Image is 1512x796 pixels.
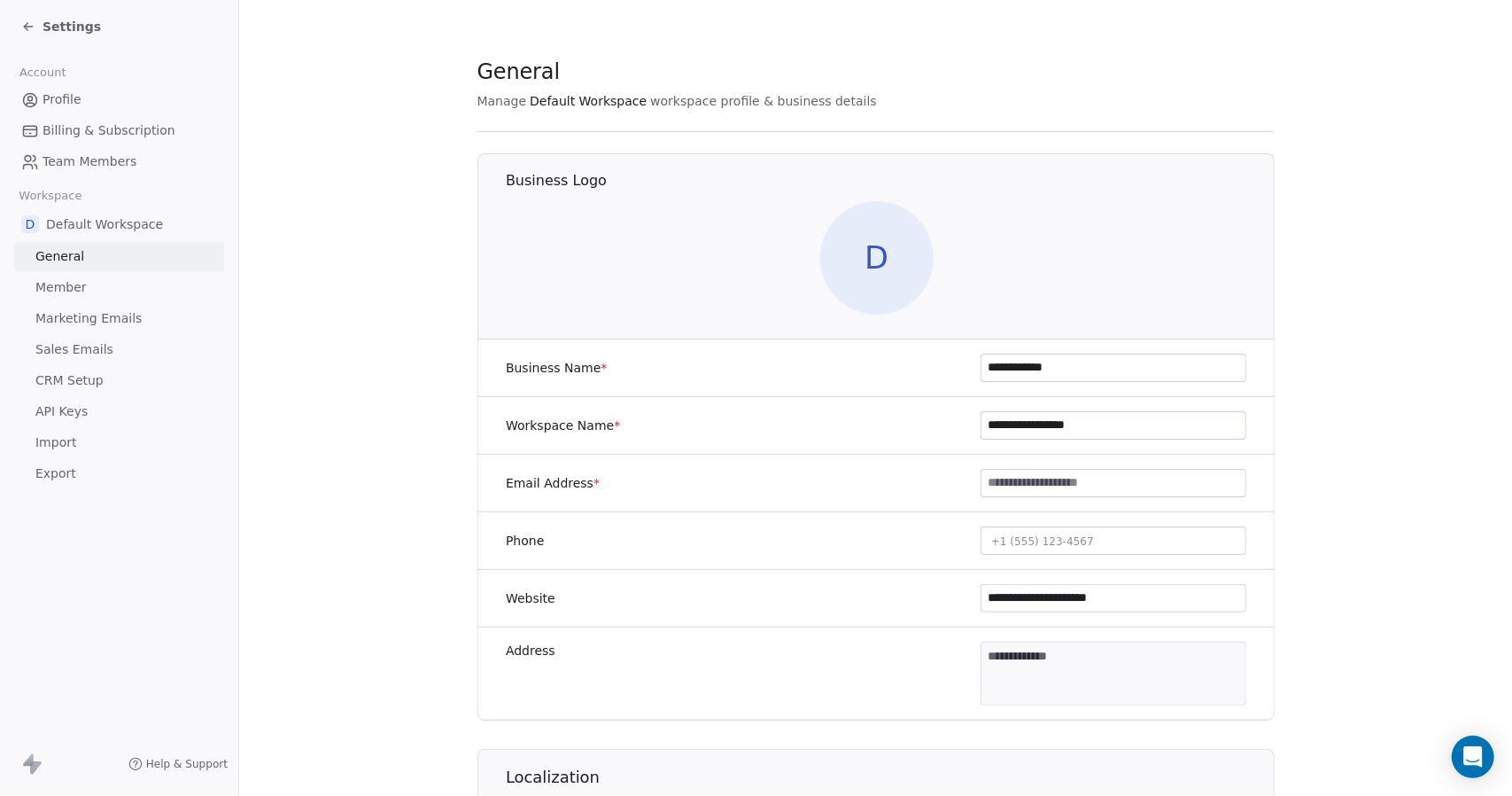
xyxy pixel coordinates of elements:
span: Settings [43,18,101,35]
a: CRM Setup [14,366,224,395]
a: Settings [21,18,101,35]
label: Address [506,642,555,659]
span: Account [12,59,74,86]
label: Phone [506,532,544,550]
span: Default Workspace [46,215,163,233]
a: Import [14,428,224,457]
label: Email Address [506,474,600,492]
span: Workspace [12,183,89,209]
span: D [21,215,39,233]
a: General [14,242,224,271]
span: D [819,201,933,315]
span: Member [35,278,87,297]
a: Profile [14,85,224,114]
span: General [477,59,561,85]
span: CRM Setup [35,371,104,390]
span: workspace profile & business details [650,92,877,110]
a: Help & Support [128,757,228,771]
span: Manage [477,92,527,110]
h1: Localization [506,767,1276,788]
div: Open Intercom Messenger [1452,736,1494,778]
a: API Keys [14,397,224,426]
a: Member [14,273,224,302]
span: +1 (555) 123-4567 [991,535,1094,548]
span: General [35,247,84,266]
span: Profile [43,90,81,109]
span: Team Members [43,152,136,171]
h1: Business Logo [506,171,1276,191]
span: Default Workspace [530,92,647,110]
span: Import [35,433,76,452]
label: Business Name [506,359,608,377]
span: API Keys [35,402,88,421]
span: Sales Emails [35,340,113,359]
button: +1 (555) 123-4567 [981,527,1246,555]
span: Help & Support [146,757,228,771]
a: Marketing Emails [14,304,224,333]
label: Workspace Name [506,417,620,434]
a: Team Members [14,147,224,176]
a: Export [14,459,224,488]
span: Marketing Emails [35,309,142,328]
span: Billing & Subscription [43,121,175,140]
span: Export [35,464,76,483]
a: Sales Emails [14,335,224,364]
a: Billing & Subscription [14,116,224,145]
label: Website [506,589,555,607]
